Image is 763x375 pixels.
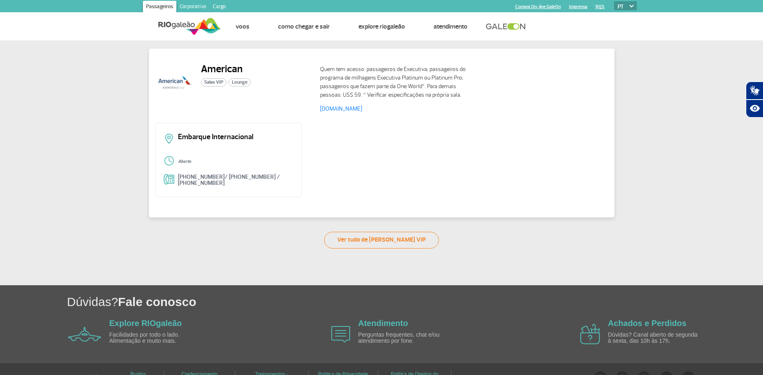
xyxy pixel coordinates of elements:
img: airplane icon [580,324,600,344]
a: Passageiros [143,1,176,14]
a: Voos [236,22,249,31]
span: Salas VIP [201,78,227,87]
p: Facilidades por todo o lado. Alimentação e muito mais. [109,332,203,344]
a: Cargo [209,1,229,14]
span: Lounge [229,78,251,87]
strong: Aberto [178,159,191,164]
h2: American [201,63,251,75]
p: Perguntas frequentes, chat e/ou atendimento por fone. [358,332,452,344]
button: Abrir recursos assistivos. [746,100,763,118]
a: RQS [596,4,605,9]
button: Abrir tradutor de língua de sinais. [746,82,763,100]
p: Dúvidas? Canal aberto de segunda à sexta, das 10h às 17h. [608,332,702,344]
a: [DOMAIN_NAME] [320,105,362,112]
a: Imprensa [569,4,587,9]
a: Como chegar e sair [278,22,330,31]
img: american-logo.png [155,63,194,102]
h1: Dúvidas? [67,293,763,310]
a: Ver tudo de [PERSON_NAME] VIP [324,232,439,249]
a: Explore RIOgaleão [358,22,405,31]
a: Compra On-line GaleOn [515,4,561,9]
a: [PHONE_NUMBER]/ [PHONE_NUMBER] / [PHONE_NUMBER] [178,173,280,186]
a: Achados e Perdidos [608,319,686,328]
a: Atendimento [358,319,408,328]
a: Explore RIOgaleão [109,319,182,328]
a: Corporativo [176,1,209,14]
img: airplane icon [68,327,101,342]
p: Quem tem acesso: passageiros de Executiva; passageiros do programa de milhagens Executiva Platinu... [320,65,467,99]
a: Atendimento [434,22,467,31]
p: Embarque Internacional [178,133,294,141]
div: Plugin de acessibilidade da Hand Talk. [746,82,763,118]
img: airplane icon [331,326,350,343]
span: Fale conosco [118,295,196,308]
